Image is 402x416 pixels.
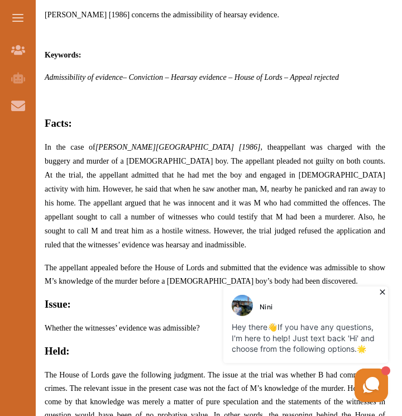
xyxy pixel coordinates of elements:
strong: Issue: [45,298,71,310]
strong: Held: [45,345,70,357]
span: Admissibility of evidence [45,73,123,82]
span: – Conviction – Hearsay evidence – House of Lords – Appeal rejected [123,73,339,82]
iframe: HelpCrunch [134,284,391,405]
span: , the [261,143,277,151]
strong: Keywords: [45,51,81,59]
span: The appellant appealed before the House of Lords and submitted that the evidence was admissible t... [45,264,385,285]
span: In the case of [45,143,95,151]
span: [PERSON_NAME][GEOGRAPHIC_DATA] [1986] [95,143,261,151]
span: [PERSON_NAME] [1986] concerns the admissibility of hearsay evidence. [45,11,279,19]
span: Whether the witnesses’ evidence was admissible? [45,324,200,332]
strong: Facts: [45,117,72,129]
